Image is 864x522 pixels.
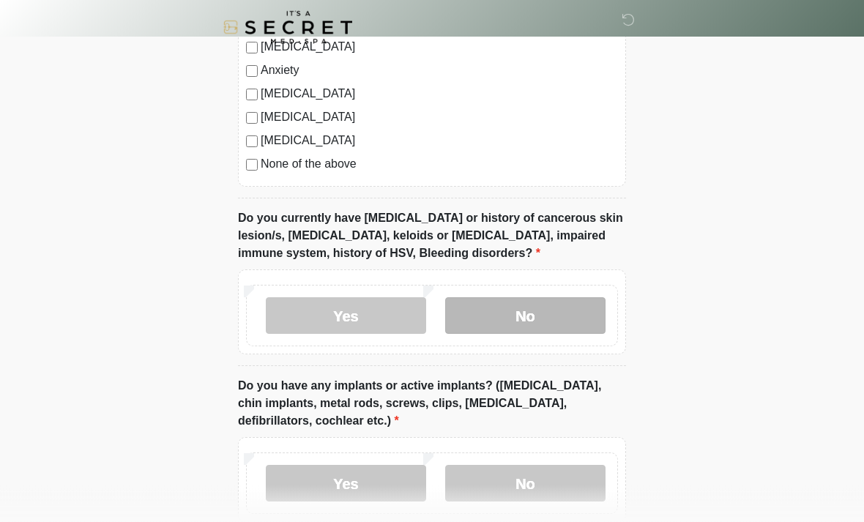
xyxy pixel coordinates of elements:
[223,11,352,44] img: It's A Secret Med Spa Logo
[261,156,618,174] label: None of the above
[238,210,626,263] label: Do you currently have [MEDICAL_DATA] or history of cancerous skin lesion/s, [MEDICAL_DATA], keloi...
[266,298,426,335] label: Yes
[445,466,606,502] label: No
[246,160,258,171] input: None of the above
[261,133,618,150] label: [MEDICAL_DATA]
[246,89,258,101] input: [MEDICAL_DATA]
[445,298,606,335] label: No
[261,62,618,80] label: Anxiety
[246,66,258,78] input: Anxiety
[246,136,258,148] input: [MEDICAL_DATA]
[266,466,426,502] label: Yes
[261,86,618,103] label: [MEDICAL_DATA]
[238,378,626,430] label: Do you have any implants or active implants? ([MEDICAL_DATA], chin implants, metal rods, screws, ...
[246,113,258,124] input: [MEDICAL_DATA]
[261,109,618,127] label: [MEDICAL_DATA]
